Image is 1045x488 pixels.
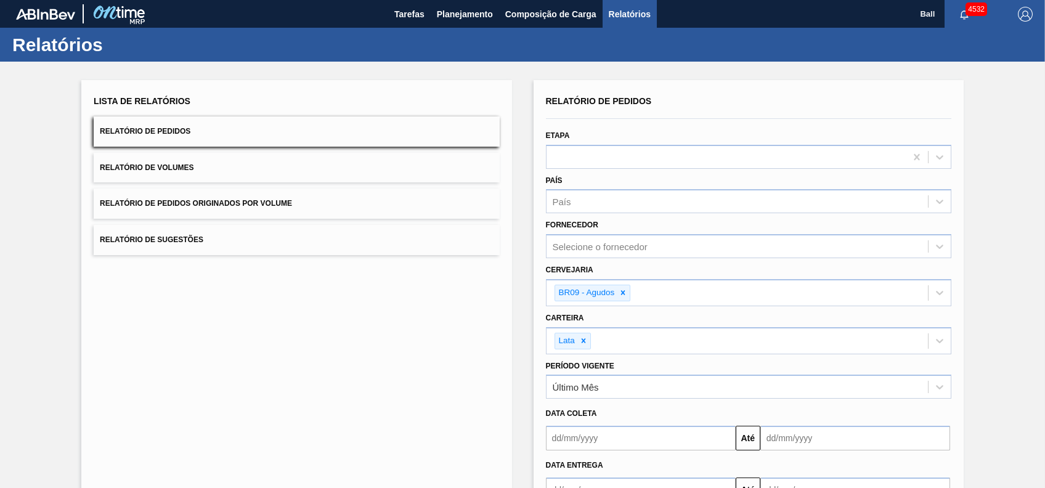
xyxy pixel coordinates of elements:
span: Lista de Relatórios [94,96,190,106]
label: Etapa [546,131,570,140]
span: Relatórios [609,7,651,22]
button: Relatório de Volumes [94,153,499,183]
img: Logout [1018,7,1033,22]
button: Relatório de Pedidos Originados por Volume [94,189,499,219]
span: Relatório de Pedidos [100,127,190,136]
span: Data Entrega [546,461,603,470]
h1: Relatórios [12,38,231,52]
label: Fornecedor [546,221,598,229]
div: Selecione o fornecedor [553,242,648,252]
input: dd/mm/yyyy [760,426,950,450]
button: Até [736,426,760,450]
span: Relatório de Pedidos [546,96,652,106]
div: País [553,197,571,207]
button: Notificações [945,6,984,23]
div: BR09 - Agudos [555,285,617,301]
img: TNhmsLtSVTkK8tSr43FrP2fwEKptu5GPRR3wAAAABJRU5ErkJggg== [16,9,75,20]
span: Data coleta [546,409,597,418]
div: Último Mês [553,382,599,392]
label: Carteira [546,314,584,322]
label: Período Vigente [546,362,614,370]
button: Relatório de Pedidos [94,116,499,147]
input: dd/mm/yyyy [546,426,736,450]
span: Relatório de Volumes [100,163,193,172]
button: Relatório de Sugestões [94,225,499,255]
span: Relatório de Pedidos Originados por Volume [100,199,292,208]
label: País [546,176,563,185]
div: Lata [555,333,577,349]
label: Cervejaria [546,266,593,274]
span: Relatório de Sugestões [100,235,203,244]
span: Planejamento [437,7,493,22]
span: Tarefas [394,7,425,22]
span: 4532 [966,2,987,16]
span: Composição de Carga [505,7,596,22]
